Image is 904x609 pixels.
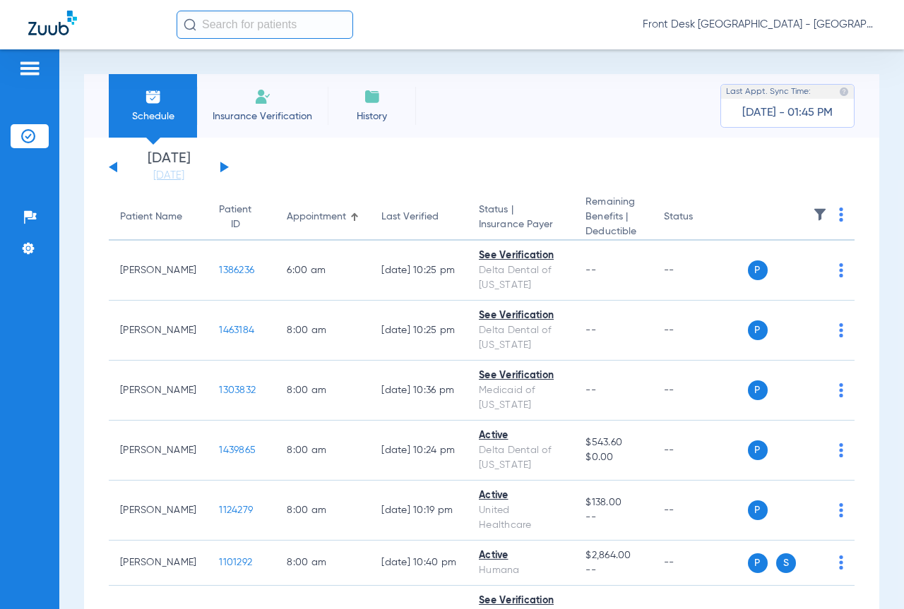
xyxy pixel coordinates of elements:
span: P [748,500,768,520]
td: -- [653,541,748,586]
div: Delta Dental of [US_STATE] [479,443,563,473]
a: [DATE] [126,169,211,183]
img: last sync help info [839,87,849,97]
img: Schedule [145,88,162,105]
img: group-dot-blue.svg [839,323,843,337]
div: Delta Dental of [US_STATE] [479,323,563,353]
td: [DATE] 10:40 PM [370,541,468,586]
td: 8:00 AM [275,541,370,586]
img: group-dot-blue.svg [839,263,843,277]
td: 8:00 AM [275,421,370,481]
span: Deductible [585,224,641,239]
div: See Verification [479,248,563,263]
td: 8:00 AM [275,481,370,541]
span: Front Desk [GEOGRAPHIC_DATA] - [GEOGRAPHIC_DATA] | My Community Dental Centers [643,18,876,32]
td: [PERSON_NAME] [109,421,208,481]
div: Patient ID [219,203,251,232]
span: 1101292 [219,557,252,567]
img: x.svg [807,383,821,397]
div: Humana [479,563,563,578]
th: Status [653,195,748,241]
span: [DATE] - 01:45 PM [742,106,833,120]
div: See Verification [479,368,563,383]
span: 1386236 [219,265,254,275]
img: x.svg [807,443,821,457]
span: History [338,109,405,123]
div: Active [479,428,563,443]
span: P [748,440,768,460]
li: [DATE] [126,152,211,183]
img: x.svg [807,555,821,569]
img: Search Icon [184,18,196,31]
span: -- [585,325,596,335]
td: [DATE] 10:36 PM [370,361,468,421]
img: Manual Insurance Verification [254,88,271,105]
img: group-dot-blue.svg [839,383,843,397]
td: -- [653,481,748,541]
td: -- [653,301,748,361]
span: Schedule [119,109,186,123]
td: -- [653,361,748,421]
div: Patient ID [219,203,264,232]
span: -- [585,265,596,275]
input: Search for patients [177,11,353,39]
div: Active [479,488,563,503]
td: [DATE] 10:25 PM [370,241,468,301]
td: [DATE] 10:19 PM [370,481,468,541]
span: 1439865 [219,445,256,455]
div: Appointment [287,210,346,224]
img: group-dot-blue.svg [839,443,843,457]
span: 1463184 [219,325,254,335]
div: Patient Name [120,210,182,224]
th: Status | [468,195,574,241]
td: [DATE] 10:24 PM [370,421,468,481]
span: $0.00 [585,450,641,465]
div: Appointment [287,210,359,224]
img: x.svg [807,323,821,337]
img: hamburger-icon [18,60,41,77]
img: group-dot-blue.svg [839,503,843,517]
th: Remaining Benefits | [574,195,652,241]
div: Medicaid of [US_STATE] [479,383,563,413]
span: -- [585,510,641,525]
span: Insurance Verification [208,109,317,123]
td: 8:00 AM [275,301,370,361]
span: Last Appt. Sync Time: [726,85,811,99]
iframe: Chat Widget [833,541,904,609]
div: See Verification [479,308,563,323]
td: [DATE] 10:25 PM [370,301,468,361]
span: Insurance Payer [479,217,563,232]
td: [PERSON_NAME] [109,481,208,541]
div: United Healthcare [479,503,563,533]
div: See Verification [479,593,563,608]
img: x.svg [807,503,821,517]
td: [PERSON_NAME] [109,241,208,301]
div: Delta Dental of [US_STATE] [479,263,563,293]
span: P [748,380,768,400]
div: Active [479,548,563,563]
td: 8:00 AM [275,361,370,421]
div: Last Verified [381,210,439,224]
td: -- [653,421,748,481]
img: filter.svg [813,207,827,222]
span: 1124279 [219,505,253,515]
div: Patient Name [120,210,196,224]
td: -- [653,241,748,301]
div: Last Verified [381,210,456,224]
span: P [748,553,768,573]
span: P [748,260,768,280]
span: S [776,553,796,573]
span: -- [585,563,641,578]
td: [PERSON_NAME] [109,541,208,586]
span: $138.00 [585,495,641,510]
img: group-dot-blue.svg [839,207,843,222]
img: x.svg [807,263,821,277]
td: 6:00 AM [275,241,370,301]
span: -- [585,385,596,395]
img: History [364,88,381,105]
span: $2,864.00 [585,548,641,563]
td: [PERSON_NAME] [109,361,208,421]
span: $543.60 [585,435,641,450]
img: Zuub Logo [28,11,77,35]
